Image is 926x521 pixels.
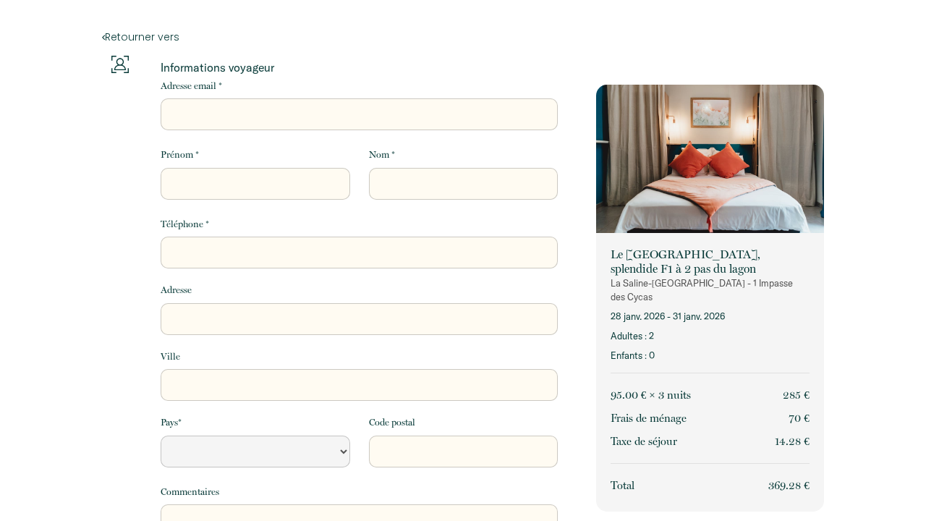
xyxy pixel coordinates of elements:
[111,56,129,73] img: guests-info
[161,217,209,232] label: Téléphone *
[369,148,395,162] label: Nom *
[161,350,180,364] label: Ville
[161,79,222,93] label: Adresse email *
[102,29,824,45] a: Retourner vers
[161,148,199,162] label: Prénom *
[369,415,415,430] label: Code postal
[611,386,691,404] p: 95.00 € × 3 nuit
[161,415,182,430] label: Pays
[161,436,349,467] select: Default select example
[611,310,810,323] p: 28 janv. 2026 - 31 janv. 2026
[161,283,192,297] label: Adresse
[789,410,810,427] p: 70 €
[611,433,677,450] p: Taxe de séjour
[783,386,810,404] p: 285 €
[161,485,219,499] label: Commentaires
[611,410,687,427] p: Frais de ménage
[611,479,634,492] span: Total
[611,349,810,363] p: Enfants : 0
[611,329,810,343] p: Adultes : 2
[596,85,824,237] img: rental-image
[611,276,810,304] p: La Saline-[GEOGRAPHIC_DATA] - 1 Impasse des Cycas
[687,389,691,402] span: s
[768,479,810,492] span: 369.28 €
[775,433,810,450] p: 14.28 €
[161,60,558,75] p: Informations voyageur
[611,247,810,276] p: Le [GEOGRAPHIC_DATA], splendide F1 à 2 pas du lagon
